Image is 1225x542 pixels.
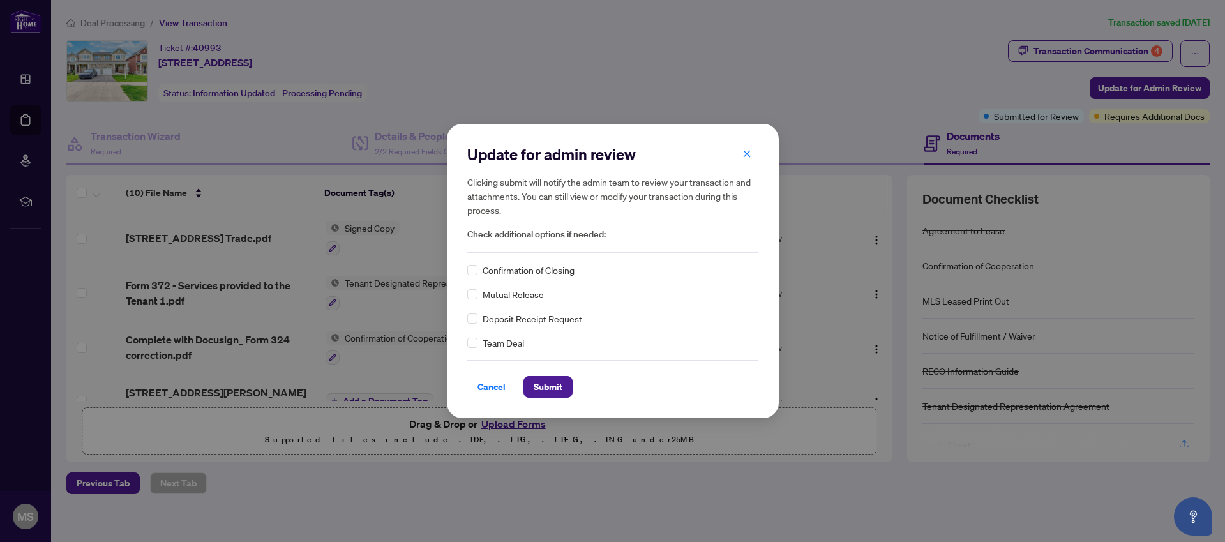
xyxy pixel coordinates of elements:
[742,149,751,158] span: close
[483,287,544,301] span: Mutual Release
[1174,497,1212,536] button: Open asap
[467,227,758,242] span: Check additional options if needed:
[477,377,506,397] span: Cancel
[483,312,582,326] span: Deposit Receipt Request
[467,376,516,398] button: Cancel
[467,144,758,165] h2: Update for admin review
[467,175,758,217] h5: Clicking submit will notify the admin team to review your transaction and attachments. You can st...
[523,376,573,398] button: Submit
[483,336,524,350] span: Team Deal
[534,377,562,397] span: Submit
[483,263,575,277] span: Confirmation of Closing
